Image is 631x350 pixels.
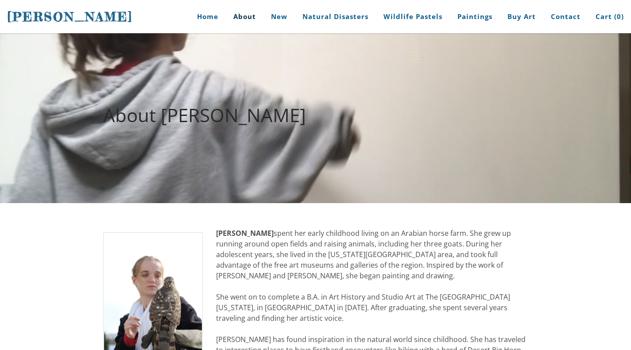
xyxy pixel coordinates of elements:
span: [PERSON_NAME] [7,9,133,24]
span: 0 [617,12,621,21]
a: [PERSON_NAME] [7,8,133,25]
font: About [PERSON_NAME] [103,102,306,127]
strong: [PERSON_NAME] [216,228,274,238]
